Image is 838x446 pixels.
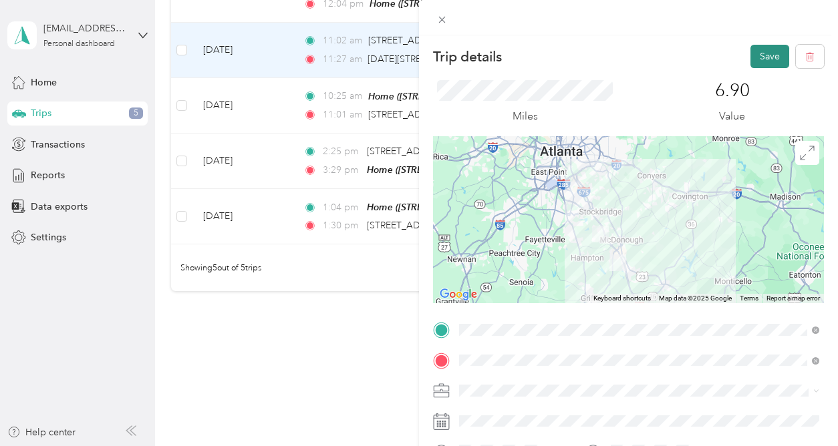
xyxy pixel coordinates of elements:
[719,108,745,125] p: Value
[750,45,789,68] button: Save
[436,286,480,303] a: Open this area in Google Maps (opens a new window)
[715,80,750,101] p: 6.90
[659,294,732,302] span: Map data ©2025 Google
[593,294,651,303] button: Keyboard shortcuts
[513,108,538,125] p: Miles
[766,294,820,302] a: Report a map error
[740,294,758,302] a: Terms (opens in new tab)
[433,47,502,66] p: Trip details
[763,371,838,446] iframe: Everlance-gr Chat Button Frame
[436,286,480,303] img: Google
